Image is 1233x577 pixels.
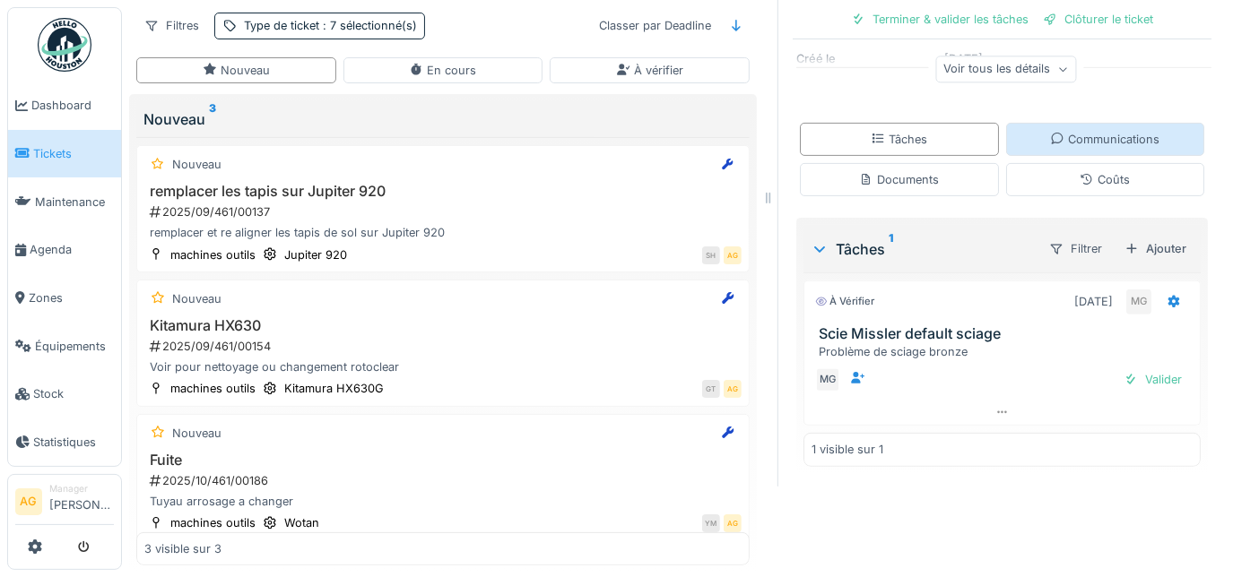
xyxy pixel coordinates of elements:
div: En cours [409,62,476,79]
span: Statistiques [33,434,114,451]
div: AG [724,380,742,398]
div: MG [1126,289,1151,314]
div: Kitamura HX630G [284,380,384,397]
sup: 3 [209,108,216,130]
div: AG [724,514,742,532]
div: Classer par Deadline [591,13,719,39]
div: Ajouter [1117,237,1194,261]
div: Nouveau [203,62,270,79]
div: machines outils [170,380,256,397]
div: Problème de sciage bronze [819,343,1193,360]
a: Stock [8,370,121,418]
div: machines outils [170,246,256,263]
div: Nouveau [143,108,742,130]
div: 2025/10/461/00186 [148,472,742,489]
div: À vérifier [616,62,683,79]
div: SH [702,246,720,264]
div: AG [724,246,742,264]
div: Type de ticket [244,17,417,34]
div: Jupiter 920 [284,246,347,263]
div: 3 visible sur 3 [144,540,221,557]
div: Communications [1050,131,1159,148]
div: Coûts [1080,171,1130,188]
img: Badge_color-CXgf-gQk.svg [38,18,91,72]
span: Tickets [33,145,114,162]
h3: remplacer les tapis sur Jupiter 920 [144,183,742,200]
div: Documents [859,171,939,188]
div: Filtres [136,13,207,39]
div: Nouveau [172,290,221,307]
h3: Scie Missler default sciage [819,325,1193,342]
div: Clôturer le ticket [1036,7,1160,31]
a: Maintenance [8,177,121,226]
div: [DATE] [1074,293,1113,310]
div: 1 visible sur 1 [812,441,883,458]
div: Terminer & valider les tâches [844,7,1036,31]
div: YM [702,514,720,532]
div: Voir pour nettoyage ou changement rotoclear [144,358,742,375]
h3: Kitamura HX630 [144,317,742,334]
h3: Fuite [144,452,742,469]
div: Nouveau [172,425,221,442]
sup: 1 [889,238,893,260]
span: Équipements [35,338,114,355]
span: Zones [29,289,114,306]
a: Statistiques [8,418,121,467]
div: 2025/09/461/00137 [148,203,742,220]
a: Dashboard [8,82,121,130]
div: Tâches [811,238,1034,260]
div: Tâches [871,131,927,148]
div: Wotan [284,514,319,531]
div: 2025/09/461/00154 [148,338,742,355]
a: Agenda [8,226,121,274]
span: Agenda [30,241,114,258]
div: Voir tous les détails [935,56,1076,82]
a: Zones [8,274,121,323]
div: Manager [49,482,114,495]
span: : 7 sélectionné(s) [319,19,417,32]
div: GT [702,380,720,398]
a: AG Manager[PERSON_NAME] [15,482,114,525]
div: Filtrer [1041,236,1110,262]
span: Dashboard [31,97,114,114]
div: Nouveau [172,156,221,173]
li: AG [15,488,42,515]
div: Tuyau arrosage a changer [144,493,742,510]
li: [PERSON_NAME] [49,482,114,521]
div: remplacer et re aligner les tapis de sol sur Jupiter 920 [144,224,742,241]
a: Tickets [8,130,121,178]
div: Valider [1116,367,1189,392]
span: Stock [33,385,114,402]
span: Maintenance [35,194,114,211]
div: À vérifier [815,294,874,309]
a: Équipements [8,322,121,370]
div: MG [815,367,840,392]
div: machines outils [170,514,256,531]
